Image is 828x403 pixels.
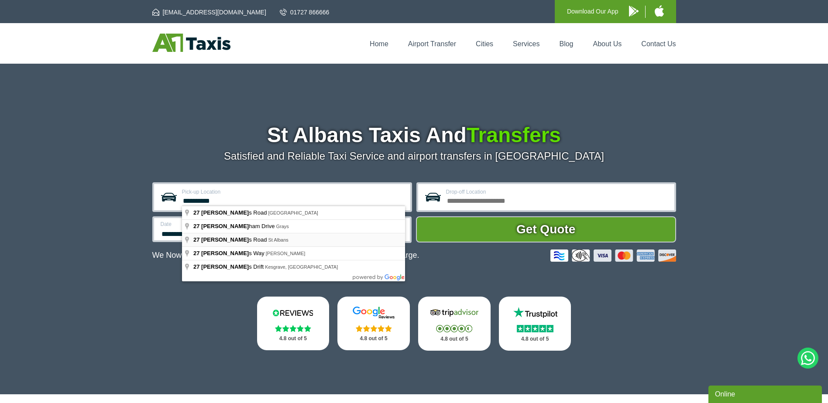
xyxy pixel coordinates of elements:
a: [EMAIL_ADDRESS][DOMAIN_NAME] [152,8,266,17]
span: 27 [193,209,199,216]
span: [PERSON_NAME] [201,223,249,229]
p: 4.8 out of 5 [267,333,320,344]
p: 4.8 out of 5 [428,334,481,345]
span: s Road [193,236,268,243]
span: Kesgrave, [GEOGRAPHIC_DATA] [265,264,338,270]
label: Drop-off Location [446,189,669,195]
img: A1 Taxis Android App [629,6,639,17]
img: A1 Taxis iPhone App [655,5,664,17]
span: 27 [193,236,199,243]
span: [PERSON_NAME] [201,236,249,243]
span: [PERSON_NAME] [266,251,305,256]
button: Get Quote [416,216,676,242]
span: [PERSON_NAME] [201,209,249,216]
iframe: chat widget [708,384,824,403]
span: [GEOGRAPHIC_DATA] [268,210,318,215]
a: Cities [476,40,493,48]
label: Date [161,222,273,227]
a: Reviews.io Stars 4.8 out of 5 [257,297,330,350]
a: Blog [559,40,573,48]
a: About Us [593,40,622,48]
span: 27 [193,223,199,229]
span: [PERSON_NAME] [201,250,249,256]
a: Services [513,40,539,48]
a: Airport Transfer [408,40,456,48]
img: Tripadvisor [428,306,481,319]
span: s Way [193,250,266,256]
span: ham Drive [193,223,276,229]
a: 01727 866666 [280,8,330,17]
span: [PERSON_NAME] [201,263,249,270]
span: 27 [193,250,199,256]
span: s Road [193,209,268,216]
span: s Drift [193,263,265,270]
img: Credit And Debit Cards [550,249,676,262]
a: Home [370,40,388,48]
img: Stars [275,325,311,332]
img: A1 Taxis St Albans LTD [152,34,230,52]
p: 4.8 out of 5 [508,334,562,345]
img: Stars [356,325,392,332]
a: Trustpilot Stars 4.8 out of 5 [499,297,571,351]
span: Grays [276,224,289,229]
p: Download Our App [567,6,618,17]
h1: St Albans Taxis And [152,125,676,146]
img: Trustpilot [509,306,561,319]
span: St Albans [268,237,288,242]
label: Pick-up Location [182,189,405,195]
p: Satisfied and Reliable Taxi Service and airport transfers in [GEOGRAPHIC_DATA] [152,150,676,162]
p: We Now Accept Card & Contactless Payment In [152,251,419,260]
img: Stars [436,325,472,332]
img: Reviews.io [267,306,319,319]
span: Transfers [467,123,561,147]
p: 4.8 out of 5 [347,333,400,344]
img: Stars [517,325,553,332]
a: Contact Us [641,40,676,48]
img: Google [347,306,400,319]
span: 27 [193,263,199,270]
a: Google Stars 4.8 out of 5 [337,297,410,350]
a: Tripadvisor Stars 4.8 out of 5 [418,297,491,351]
